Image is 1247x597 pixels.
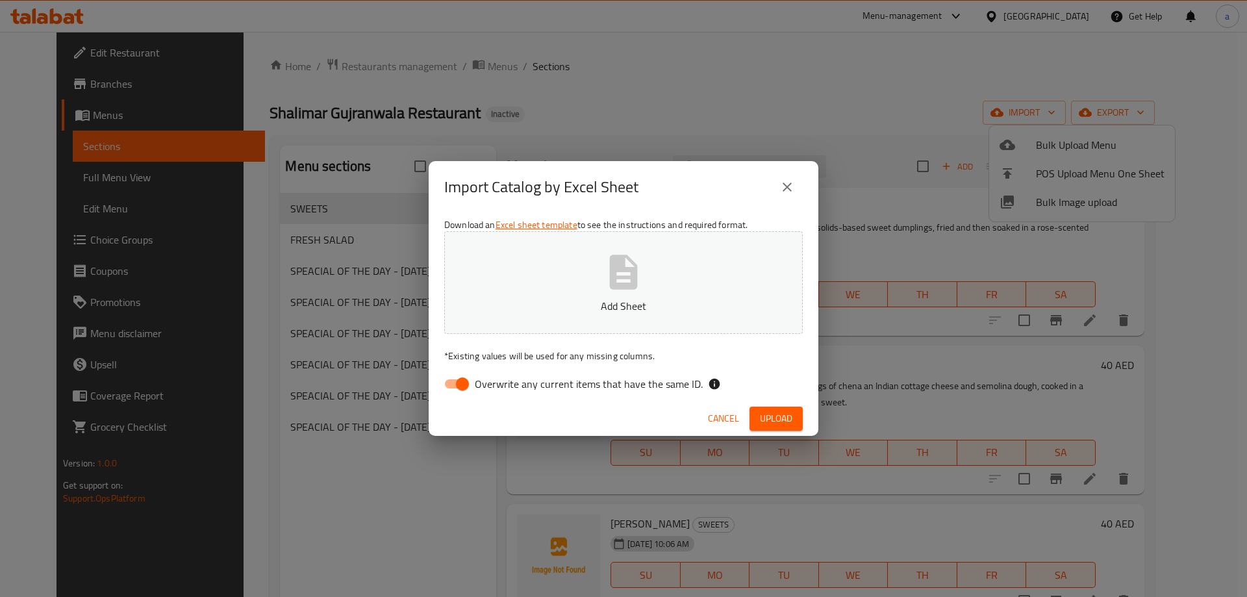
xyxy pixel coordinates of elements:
[708,377,721,390] svg: If the overwrite option isn't selected, then the items that match an existing ID will be ignored ...
[708,411,739,427] span: Cancel
[749,407,803,431] button: Upload
[703,407,744,431] button: Cancel
[496,216,577,233] a: Excel sheet template
[444,349,803,362] p: Existing values will be used for any missing columns.
[772,171,803,203] button: close
[444,231,803,334] button: Add Sheet
[464,298,783,314] p: Add Sheet
[760,411,792,427] span: Upload
[444,177,638,197] h2: Import Catalog by Excel Sheet
[429,213,818,401] div: Download an to see the instructions and required format.
[475,376,703,392] span: Overwrite any current items that have the same ID.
